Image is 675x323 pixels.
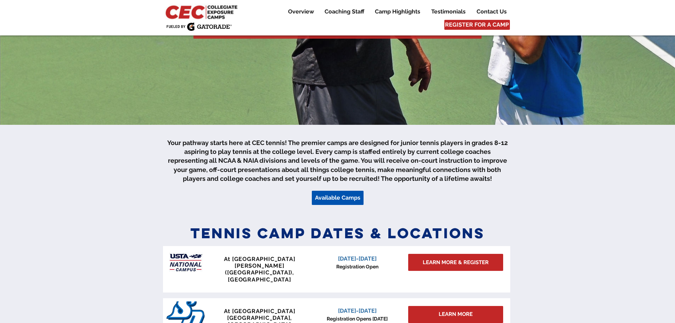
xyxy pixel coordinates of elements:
[285,7,317,16] p: Overview
[166,249,205,276] img: USTA Campus image_edited.jpg
[338,255,377,262] span: [DATE]-[DATE]
[166,22,232,31] img: Fueled by Gatorade.png
[312,191,364,205] a: Available Camps
[471,7,512,16] a: Contact Us
[408,306,503,323] div: LEARN MORE
[428,7,469,16] p: Testimonials
[439,311,473,318] span: LEARN MORE
[315,194,360,202] span: Available Camps
[371,7,424,16] p: Camp Highlights
[224,256,296,262] span: At [GEOGRAPHIC_DATA]
[224,308,296,314] span: At [GEOGRAPHIC_DATA]
[283,7,319,16] a: Overview
[445,21,509,29] span: REGISTER FOR A CAMP
[370,7,426,16] a: Camp Highlights
[319,7,369,16] a: Coaching Staff
[164,4,241,20] img: CEC Logo Primary_edited.jpg
[408,254,503,271] a: LEARN MORE & REGISTER
[321,7,368,16] p: Coaching Staff
[338,307,377,314] span: [DATE]-[DATE]
[444,20,510,30] a: REGISTER FOR A CAMP
[190,224,485,242] span: Tennis Camp Dates & Locations
[473,7,510,16] p: Contact Us
[225,262,294,283] span: [PERSON_NAME] ([GEOGRAPHIC_DATA]), [GEOGRAPHIC_DATA]
[423,259,489,266] span: LEARN MORE & REGISTER
[426,7,471,16] a: Testimonials
[327,316,388,322] span: Registration Opens [DATE]
[277,7,512,16] nav: Site
[336,264,378,269] span: Registration Open
[167,139,508,182] span: Your pathway starts here at CEC tennis! The premier camps are designed for junior tennis players ...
